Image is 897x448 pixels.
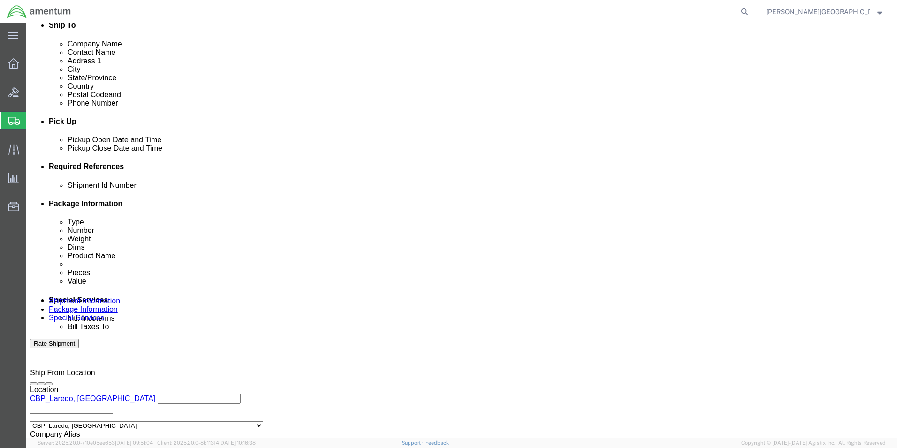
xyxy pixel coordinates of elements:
img: logo [7,5,71,19]
span: Server: 2025.20.0-710e05ee653 [38,440,153,446]
span: Client: 2025.20.0-8b113f4 [157,440,256,446]
iframe: FS Legacy Container [26,23,897,438]
span: ROMAN TRUJILLO [766,7,870,17]
button: [PERSON_NAME][GEOGRAPHIC_DATA] [766,6,884,17]
a: Feedback [425,440,449,446]
span: Copyright © [DATE]-[DATE] Agistix Inc., All Rights Reserved [741,439,886,447]
a: Support [402,440,425,446]
span: [DATE] 09:51:04 [115,440,153,446]
span: [DATE] 10:16:38 [219,440,256,446]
